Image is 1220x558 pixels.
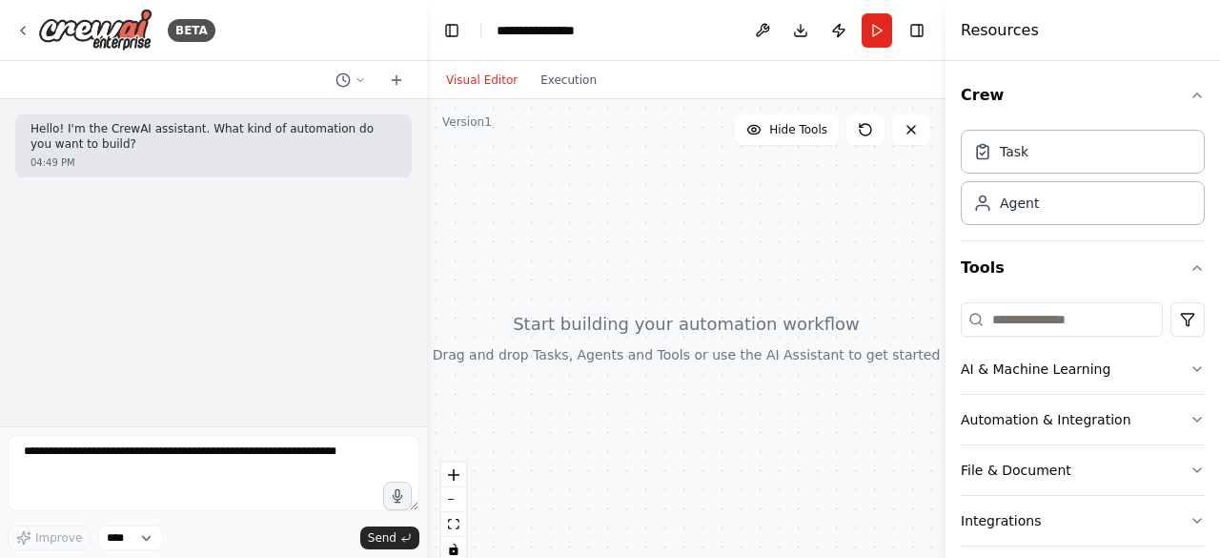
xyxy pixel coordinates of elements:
[529,69,608,92] button: Execution
[961,496,1205,546] button: Integrations
[438,17,465,44] button: Hide left sidebar
[381,69,412,92] button: Start a new chat
[328,69,374,92] button: Switch to previous chat
[961,395,1205,444] button: Automation & Integration
[441,463,466,487] button: zoom in
[38,9,152,52] img: Logo
[360,527,419,549] button: Send
[441,512,466,537] button: fit view
[168,19,215,42] div: BETA
[1000,194,1039,213] div: Agent
[1000,142,1028,161] div: Task
[961,241,1205,295] button: Tools
[383,482,412,510] button: Click to speak your automation idea
[961,344,1205,394] button: AI & Machine Learning
[35,530,82,546] span: Improve
[435,69,529,92] button: Visual Editor
[904,17,930,44] button: Hide right sidebar
[961,445,1205,495] button: File & Document
[30,155,396,170] div: 04:49 PM
[368,530,396,546] span: Send
[961,69,1205,122] button: Crew
[497,21,592,40] nav: breadcrumb
[961,122,1205,240] div: Crew
[8,526,91,550] button: Improve
[30,122,396,152] p: Hello! I'm the CrewAI assistant. What kind of automation do you want to build?
[769,122,827,137] span: Hide Tools
[961,19,1039,42] h4: Resources
[441,487,466,512] button: zoom out
[442,114,492,130] div: Version 1
[735,114,839,145] button: Hide Tools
